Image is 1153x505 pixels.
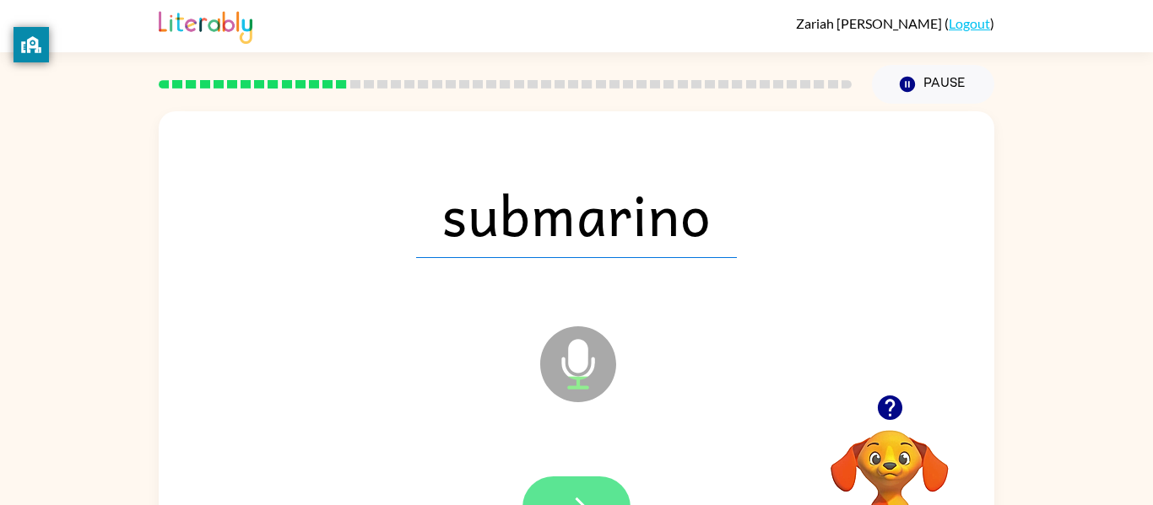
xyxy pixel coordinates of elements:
img: Literably [159,7,252,44]
button: privacy banner [14,27,49,62]
a: Logout [949,15,990,31]
span: Zariah [PERSON_NAME] [796,15,945,31]
button: Pause [872,65,994,104]
div: ( ) [796,15,994,31]
span: submarino [416,170,737,258]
